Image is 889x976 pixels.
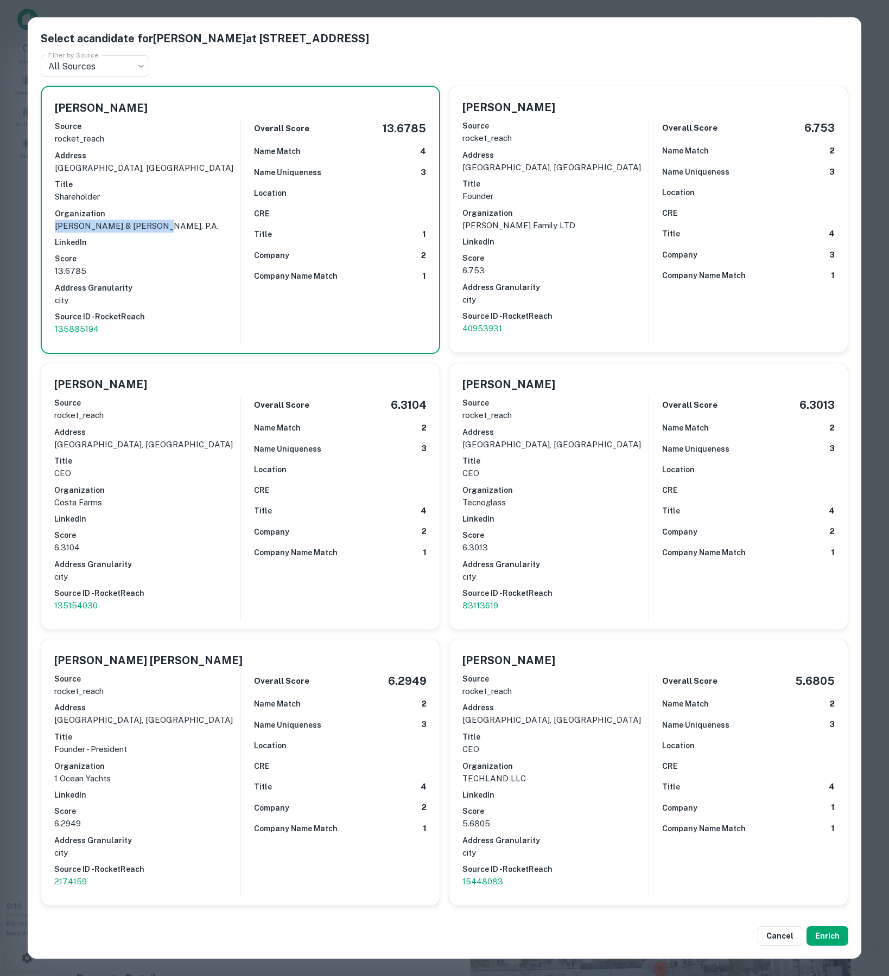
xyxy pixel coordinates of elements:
p: CEO [462,467,649,480]
h6: Address Granularity [462,281,649,293]
p: rocket_reach [55,132,240,145]
h6: 3 [421,442,427,455]
h6: LinkedIn [54,789,240,801]
h6: Organization [54,760,240,772]
h6: 3 [421,718,427,731]
h6: Source ID - RocketReach [54,863,240,875]
p: [GEOGRAPHIC_DATA], [GEOGRAPHIC_DATA] [462,438,649,451]
h6: Overall Score [662,122,717,134]
h6: Location [662,740,695,752]
p: [GEOGRAPHIC_DATA], [GEOGRAPHIC_DATA] [55,162,240,175]
h6: Overall Score [254,399,309,412]
h6: Company [254,802,289,814]
h6: Company Name Match [254,270,338,282]
h6: Title [662,228,680,240]
h6: 2 [421,249,426,262]
p: 135154030 [54,599,240,612]
h6: Name Match [662,698,709,710]
p: rocket_reach [54,685,240,698]
button: Enrich [807,926,848,946]
h6: Source [54,673,240,685]
h5: 6.3104 [391,397,427,413]
h6: 1 [831,547,835,559]
h6: Name Match [254,698,301,710]
h6: Address [54,426,240,438]
h6: Name Match [254,145,301,157]
h6: Score [55,253,240,265]
p: city [54,570,240,583]
h6: 3 [829,442,835,455]
h6: Source [54,397,240,409]
p: rocket_reach [462,409,649,422]
h6: 3 [829,166,835,178]
h5: Select a candidate for [PERSON_NAME] at [STREET_ADDRESS] [41,30,848,47]
p: [PERSON_NAME] & [PERSON_NAME], P.A. [55,220,240,233]
h6: Organization [462,484,649,496]
h6: Address [462,149,649,161]
h6: 1 [831,823,835,835]
h6: Overall Score [662,399,717,412]
h6: Source [462,120,649,132]
p: city [462,293,649,306]
h6: Company [662,526,697,538]
h6: Company Name Match [662,823,746,834]
p: Tecnoglass [462,496,649,509]
h6: Location [662,187,695,198]
p: 83113619 [462,599,649,612]
h6: Location [254,464,287,476]
a: 40953931 [462,322,649,335]
p: rocket_reach [54,409,240,422]
h6: Company [254,249,289,261]
h6: Name Uniqueness [254,443,321,455]
h6: Organization [462,760,649,772]
h6: Title [54,455,240,467]
h6: LinkedIn [462,513,649,525]
h6: LinkedIn [462,236,649,248]
h6: Address Granularity [55,282,240,294]
h6: 2 [422,525,427,538]
p: 2174159 [54,875,240,888]
h6: Company [662,249,697,261]
h6: Source [55,120,240,132]
div: Chat Widget [835,889,889,941]
a: 15448083 [462,875,649,888]
p: [PERSON_NAME] Family LTD [462,219,649,232]
h6: Source [462,397,649,409]
h6: 4 [829,505,835,517]
h6: Company Name Match [254,547,338,558]
h6: Location [662,464,695,476]
p: CEO [54,467,240,480]
h6: Name Uniqueness [662,443,729,455]
h6: Name Uniqueness [662,719,729,731]
h6: 1 [831,269,835,282]
h6: Title [462,731,649,743]
h6: Title [662,781,680,793]
h6: Company Name Match [254,823,338,834]
h6: Overall Score [254,123,309,135]
p: rocket_reach [462,685,649,698]
h6: Name Match [662,145,709,157]
h6: Company Name Match [662,547,746,558]
h6: Title [55,178,240,190]
h6: 1 [422,228,426,241]
h6: LinkedIn [462,789,649,801]
p: [GEOGRAPHIC_DATA], [GEOGRAPHIC_DATA] [54,714,240,727]
h5: 13.6785 [383,120,426,137]
h6: CRE [662,207,677,219]
h5: 6.3013 [799,397,835,413]
p: [GEOGRAPHIC_DATA], [GEOGRAPHIC_DATA] [54,438,240,451]
h6: LinkedIn [54,513,240,525]
h6: 4 [829,781,835,793]
h6: Score [462,805,649,817]
p: CEO [462,743,649,756]
h6: Overall Score [254,675,309,688]
label: Filter by Source [48,50,98,60]
h6: Address [54,702,240,714]
h6: 4 [829,228,835,240]
p: 135885194 [55,323,240,336]
p: city [462,570,649,583]
h6: Name Uniqueness [254,719,321,731]
h6: 3 [421,166,426,179]
h6: Score [54,529,240,541]
h6: Source ID - RocketReach [54,587,240,599]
